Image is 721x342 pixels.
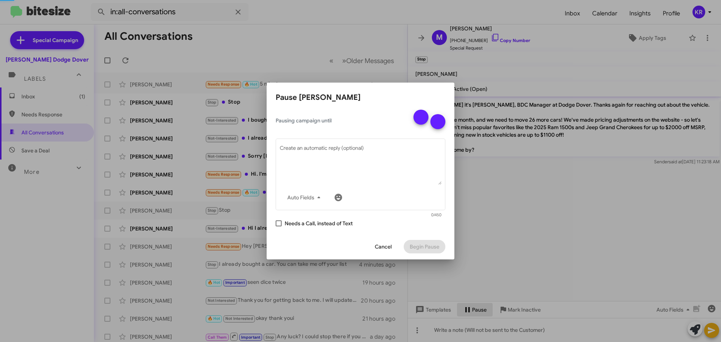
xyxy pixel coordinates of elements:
mat-hint: 0/450 [431,213,442,217]
span: Auto Fields [287,191,323,204]
span: Begin Pause [410,240,439,253]
button: Cancel [369,240,398,253]
button: Begin Pause [404,240,445,253]
span: Pausing campaign until [276,117,407,124]
span: Cancel [375,240,392,253]
button: Auto Fields [281,191,329,204]
span: Needs a Call, instead of Text [285,219,353,228]
h2: Pause [PERSON_NAME] [276,92,445,104]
